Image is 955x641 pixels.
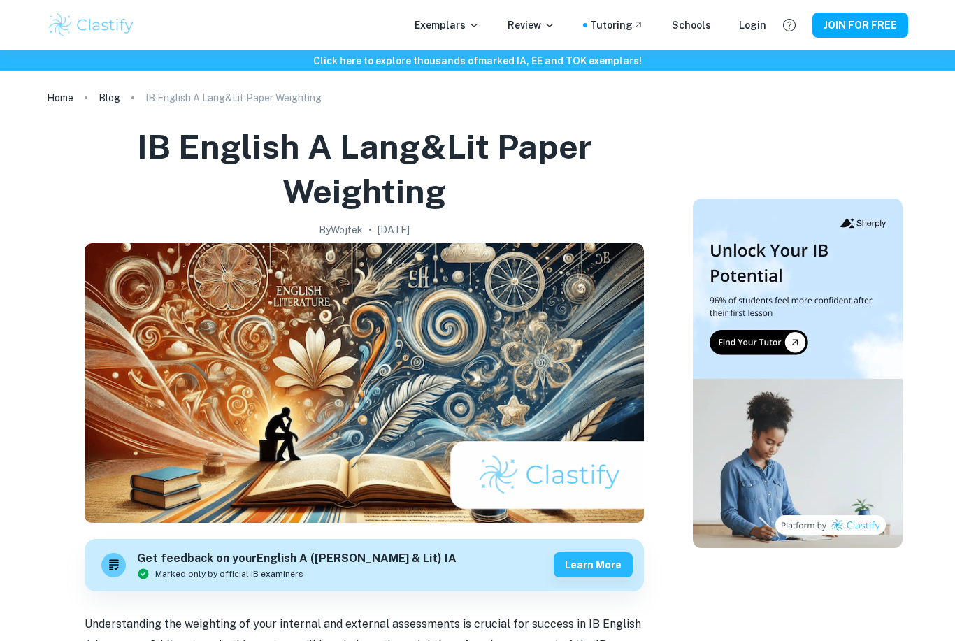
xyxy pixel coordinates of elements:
h2: [DATE] [378,222,410,238]
a: Schools [672,17,711,33]
img: Thumbnail [693,199,903,548]
h2: By Wojtek [319,222,363,238]
h6: Get feedback on your English A ([PERSON_NAME] & Lit) IA [137,550,457,568]
h6: Click here to explore thousands of marked IA, EE and TOK exemplars ! [3,53,952,69]
p: • [368,222,372,238]
img: IB English A Lang&Lit Paper Weighting cover image [85,243,644,523]
p: IB English A Lang&Lit Paper Weighting [145,90,322,106]
a: Get feedback on yourEnglish A ([PERSON_NAME] & Lit) IAMarked only by official IB examinersLearn more [85,539,644,591]
a: Tutoring [590,17,644,33]
h1: IB English A Lang&Lit Paper Weighting [52,124,676,214]
span: Marked only by official IB examiners [155,568,303,580]
p: Exemplars [415,17,480,33]
p: Review [508,17,555,33]
a: Login [739,17,766,33]
a: Home [47,88,73,108]
button: JOIN FOR FREE [812,13,908,38]
button: Learn more [554,552,633,577]
img: Clastify logo [47,11,136,39]
button: Help and Feedback [777,13,801,37]
a: Blog [99,88,120,108]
